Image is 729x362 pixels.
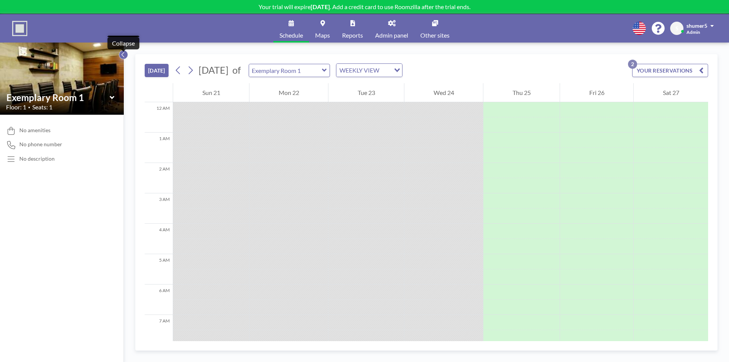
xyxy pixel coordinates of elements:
[32,103,52,111] span: Seats: 1
[145,163,173,193] div: 2 AM
[145,254,173,285] div: 5 AM
[382,65,390,75] input: Search for option
[483,83,560,102] div: Thu 25
[19,155,55,162] div: No description
[145,64,169,77] button: [DATE]
[336,64,402,77] div: Search for option
[145,193,173,224] div: 3 AM
[12,21,27,36] img: organization-logo
[628,60,637,69] p: 2
[414,14,456,43] a: Other sites
[560,83,633,102] div: Fri 26
[309,14,336,43] a: Maps
[112,40,135,47] div: Collapse
[328,83,404,102] div: Tue 23
[199,64,229,76] span: [DATE]
[173,83,249,102] div: Sun 21
[338,65,381,75] span: WEEKLY VIEW
[632,64,708,77] button: YOUR RESERVATIONS2
[145,102,173,133] div: 12 AM
[342,32,363,38] span: Reports
[145,285,173,315] div: 6 AM
[375,32,408,38] span: Admin panel
[634,83,708,102] div: Sat 27
[249,83,328,102] div: Mon 22
[315,32,330,38] span: Maps
[686,29,700,35] span: Admin
[249,64,322,77] input: Exemplary Room 1
[273,14,309,43] a: Schedule
[6,103,26,111] span: Floor: 1
[675,25,679,32] span: S
[311,3,330,10] b: [DATE]
[19,141,62,148] span: No phone number
[6,92,110,103] input: Exemplary Room 1
[19,127,50,134] span: No amenities
[28,105,30,110] span: •
[420,32,450,38] span: Other sites
[145,315,173,345] div: 7 AM
[686,22,707,29] span: shumer5
[145,133,173,163] div: 1 AM
[369,14,414,43] a: Admin panel
[145,224,173,254] div: 4 AM
[232,64,241,76] span: of
[279,32,303,38] span: Schedule
[404,83,483,102] div: Wed 24
[336,14,369,43] a: Reports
